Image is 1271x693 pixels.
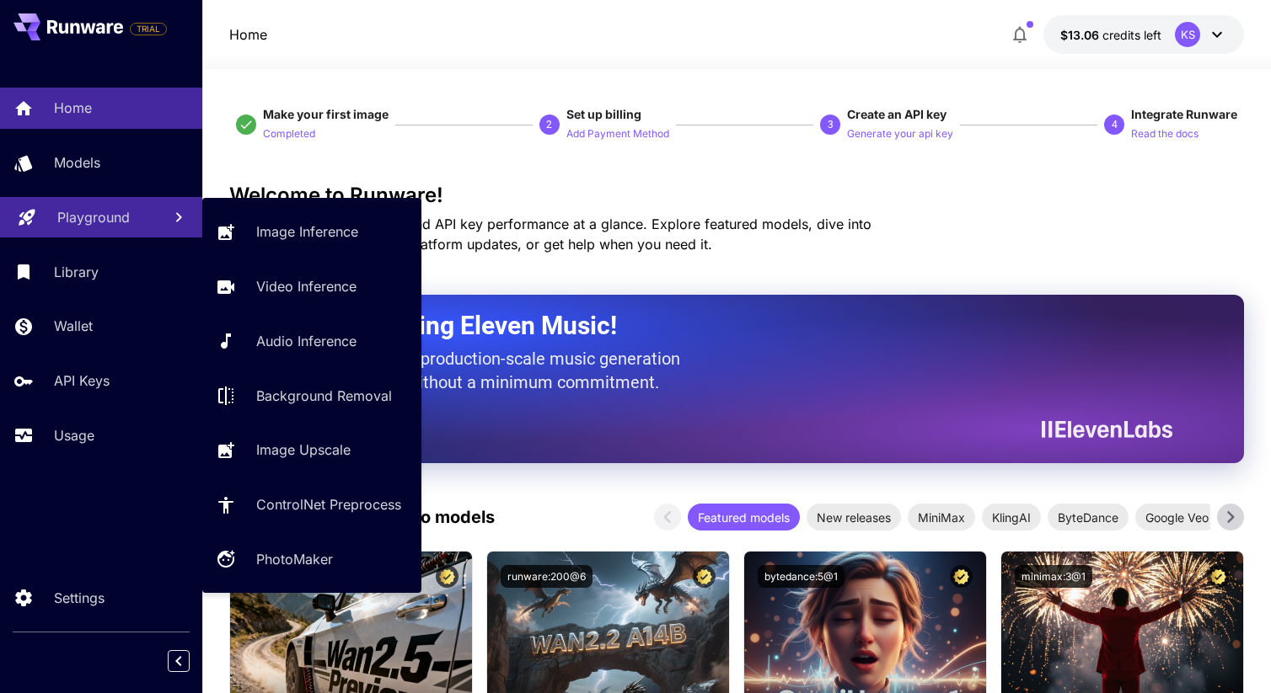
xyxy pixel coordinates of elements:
[256,221,358,242] p: Image Inference
[263,126,315,142] p: Completed
[256,549,333,569] p: PhotoMaker
[256,276,357,296] p: Video Inference
[271,310,1161,342] h2: Now Supporting Eleven Music!
[436,565,459,588] button: Certified Model – Vetted for best performance and includes a commercial license.
[807,509,901,526] span: New releases
[229,24,267,45] nav: breadcrumb
[1207,565,1230,588] button: Certified Model – Vetted for best performance and includes a commercial license.
[54,152,100,173] p: Models
[256,386,392,406] p: Background Removal
[908,509,975,526] span: MiniMax
[688,509,800,526] span: Featured models
[229,24,267,45] p: Home
[758,565,845,588] button: bytedance:5@1
[546,117,552,132] p: 2
[1135,509,1219,526] span: Google Veo
[828,117,834,132] p: 3
[229,216,871,253] span: Check out your usage stats and API key performance at a glance. Explore featured models, dive int...
[57,207,130,227] p: Playground
[202,321,421,362] a: Audio Inference
[1048,509,1129,526] span: ByteDance
[131,23,166,35] span: TRIAL
[847,107,947,121] span: Create an API key
[693,565,716,588] button: Certified Model – Vetted for best performance and includes a commercial license.
[982,509,1041,526] span: KlingAI
[847,126,953,142] p: Generate your api key
[271,347,693,394] p: The only way to get production-scale music generation from Eleven Labs without a minimum commitment.
[566,126,669,142] p: Add Payment Method
[256,494,401,514] p: ControlNet Preprocess
[501,565,593,588] button: runware:200@6
[1131,126,1199,142] p: Read the docs
[202,484,421,525] a: ControlNet Preprocess
[168,650,190,672] button: Collapse sidebar
[1060,26,1161,44] div: $13.0635
[566,107,641,121] span: Set up billing
[1102,28,1161,42] span: credits left
[950,565,973,588] button: Certified Model – Vetted for best performance and includes a commercial license.
[54,262,99,282] p: Library
[1131,107,1237,121] span: Integrate Runware
[180,646,202,676] div: Collapse sidebar
[229,184,1245,207] h3: Welcome to Runware!
[54,98,92,118] p: Home
[130,19,167,39] span: Add your payment card to enable full platform functionality.
[54,425,94,445] p: Usage
[202,429,421,471] a: Image Upscale
[256,331,357,351] p: Audio Inference
[1043,15,1244,54] button: $13.0635
[202,266,421,307] a: Video Inference
[1175,22,1200,47] div: KS
[1015,565,1092,588] button: minimax:3@1
[54,370,110,391] p: API Keys
[256,440,351,460] p: Image Upscale
[202,539,421,580] a: PhotoMaker
[54,316,93,336] p: Wallet
[202,211,421,253] a: Image Inference
[1112,117,1118,132] p: 4
[1060,28,1102,42] span: $13.06
[202,375,421,416] a: Background Removal
[263,107,389,121] span: Make your first image
[54,588,105,608] p: Settings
